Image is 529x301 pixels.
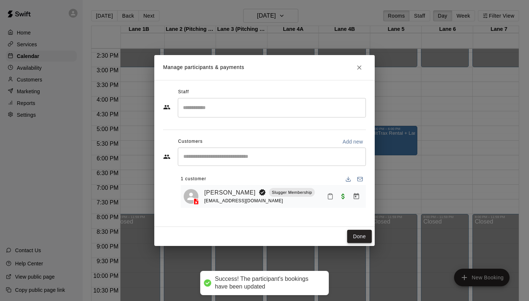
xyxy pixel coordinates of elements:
div: Search staff [178,98,366,117]
span: Customers [178,136,203,148]
svg: Staff [163,104,170,111]
span: 1 customer [181,173,206,185]
p: Slugger Membership [272,189,312,196]
svg: Customers [163,153,170,160]
p: Manage participants & payments [163,64,244,71]
div: Start typing to search customers... [178,148,366,166]
button: Download list [342,173,354,185]
svg: Booking Owner [259,189,266,196]
button: Email participants [354,173,366,185]
div: JASON PLAMONDON [184,189,198,204]
button: Manage bookings & payment [350,190,363,203]
span: Waived payment [337,193,350,199]
button: Mark attendance [324,190,337,203]
div: Success! The participant's bookings have been updated [215,275,321,291]
p: Add new [342,138,363,145]
button: Close [353,61,366,74]
span: [EMAIL_ADDRESS][DOMAIN_NAME] [204,198,283,203]
button: Done [347,230,372,243]
span: Staff [178,86,189,98]
button: Add new [339,136,366,148]
a: [PERSON_NAME] [204,188,256,197]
